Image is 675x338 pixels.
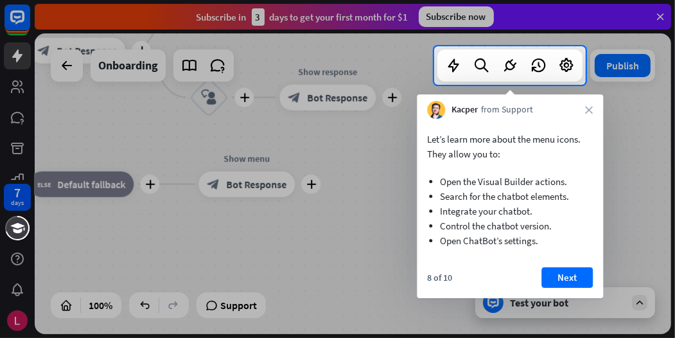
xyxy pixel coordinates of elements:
[440,174,580,189] li: Open the Visual Builder actions.
[451,103,478,116] span: Kacper
[541,267,593,288] button: Next
[481,103,533,116] span: from Support
[440,189,580,204] li: Search for the chatbot elements.
[10,5,49,44] button: Open LiveChat chat widget
[440,204,580,218] li: Integrate your chatbot.
[440,218,580,233] li: Control the chatbot version.
[427,272,452,283] div: 8 of 10
[427,132,593,161] p: Let’s learn more about the menu icons. They allow you to:
[440,233,580,248] li: Open ChatBot’s settings.
[585,106,593,114] i: close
